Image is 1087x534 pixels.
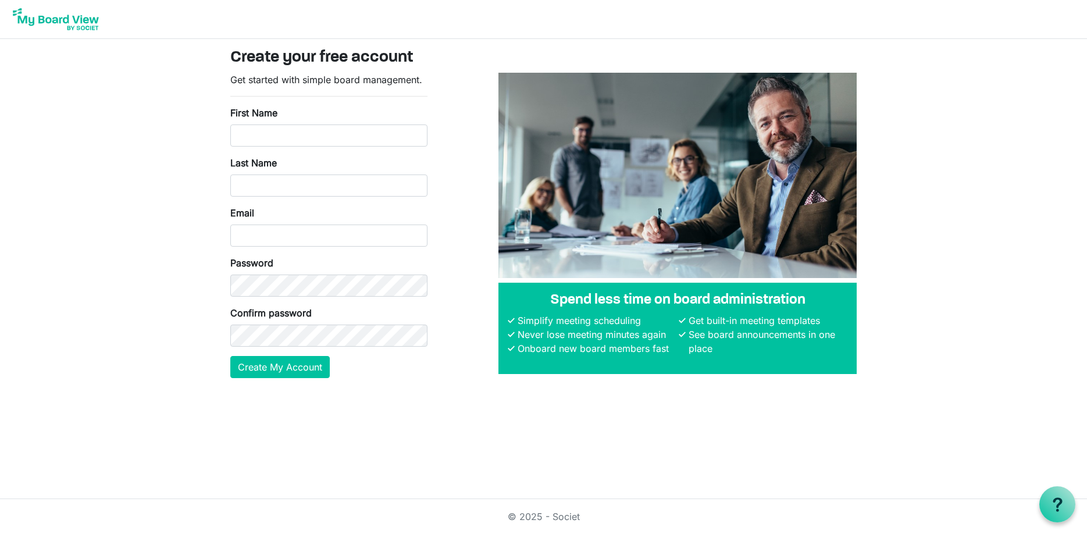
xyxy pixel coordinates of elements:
[508,511,580,522] a: © 2025 - Societ
[230,306,312,320] label: Confirm password
[9,5,102,34] img: My Board View Logo
[230,206,254,220] label: Email
[230,74,422,86] span: Get started with simple board management.
[515,314,676,327] li: Simplify meeting scheduling
[230,156,277,170] label: Last Name
[515,327,676,341] li: Never lose meeting minutes again
[515,341,676,355] li: Onboard new board members fast
[230,356,330,378] button: Create My Account
[230,256,273,270] label: Password
[508,292,847,309] h4: Spend less time on board administration
[230,48,857,68] h3: Create your free account
[498,73,857,278] img: A photograph of board members sitting at a table
[686,314,847,327] li: Get built-in meeting templates
[230,106,277,120] label: First Name
[686,327,847,355] li: See board announcements in one place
